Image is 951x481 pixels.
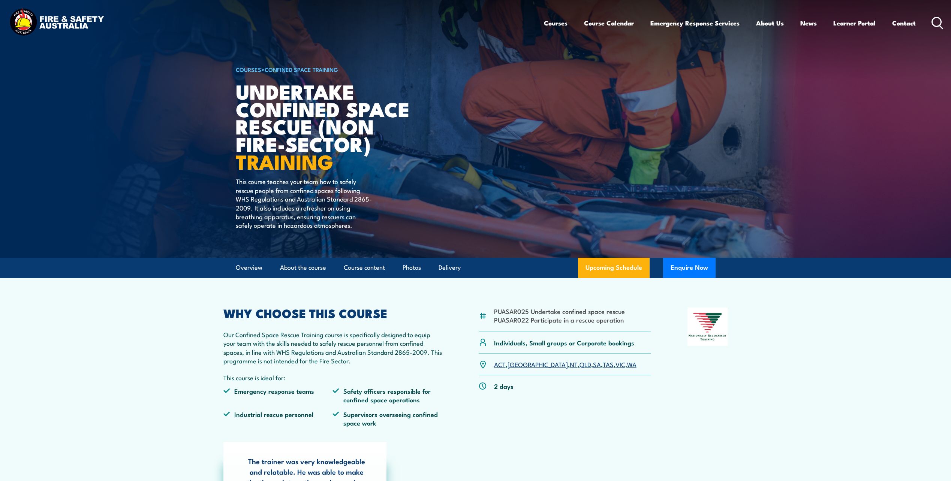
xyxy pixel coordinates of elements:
a: COURSES [236,65,261,73]
a: About the course [280,258,326,278]
img: Nationally Recognised Training logo. [687,308,728,346]
a: VIC [616,360,625,369]
a: Course content [344,258,385,278]
p: , , , , , , , [494,360,636,369]
a: TAS [603,360,614,369]
a: Confined Space Training [265,65,338,73]
a: NT [570,360,578,369]
p: This course is ideal for: [223,373,442,382]
a: Overview [236,258,262,278]
a: QLD [580,360,591,369]
a: News [800,13,817,33]
p: Individuals, Small groups or Corporate bookings [494,338,634,347]
a: SA [593,360,601,369]
li: Supervisors overseeing confined space work [332,410,442,427]
li: Industrial rescue personnel [223,410,333,427]
a: Learner Portal [833,13,876,33]
a: About Us [756,13,784,33]
strong: TRAINING [236,145,333,176]
a: Courses [544,13,568,33]
h1: Undertake Confined Space Rescue (non Fire-Sector) [236,82,421,170]
p: This course teaches your team how to safely rescue people from confined spaces following WHS Regu... [236,177,373,229]
a: Photos [403,258,421,278]
h2: WHY CHOOSE THIS COURSE [223,308,442,318]
h6: > [236,65,421,74]
a: Upcoming Schedule [578,258,650,278]
a: Contact [892,13,916,33]
li: Safety officers responsible for confined space operations [332,387,442,404]
a: ACT [494,360,506,369]
li: Emergency response teams [223,387,333,404]
a: Delivery [439,258,461,278]
a: Course Calendar [584,13,634,33]
a: WA [627,360,636,369]
li: PUASAR022 Participate in a rescue operation [494,315,625,324]
li: PUASAR025 Undertake confined space rescue [494,307,625,315]
p: 2 days [494,382,514,390]
a: [GEOGRAPHIC_DATA] [508,360,568,369]
p: Our Confined Space Rescue Training course is specifically designed to equip your team with the sk... [223,330,442,365]
a: Emergency Response Services [650,13,740,33]
button: Enquire Now [663,258,716,278]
